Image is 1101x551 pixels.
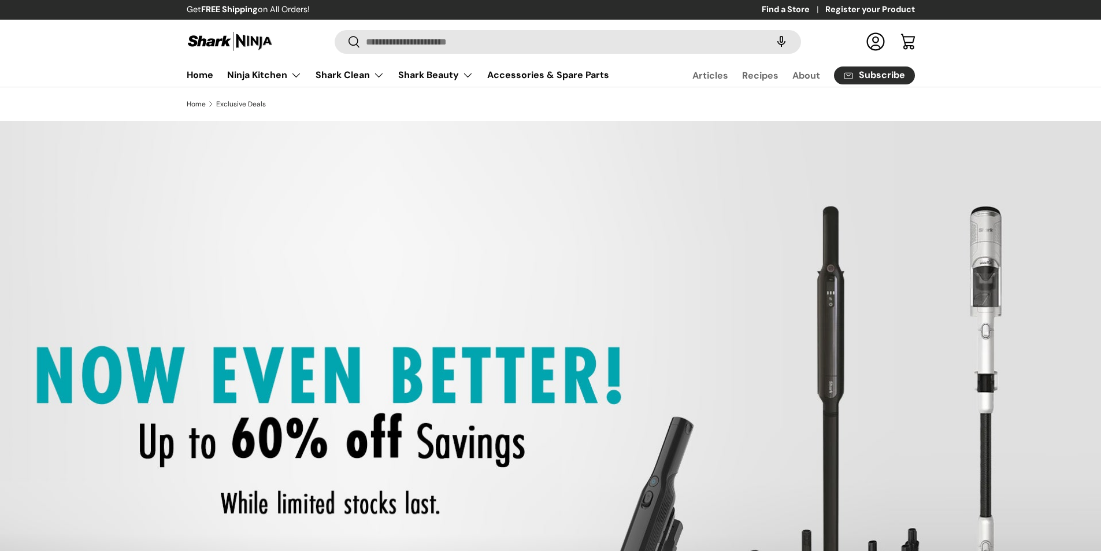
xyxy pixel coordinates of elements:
a: About [792,64,820,87]
a: Ninja Kitchen [227,64,302,87]
summary: Ninja Kitchen [220,64,309,87]
span: Subscribe [859,71,905,80]
nav: Breadcrumbs [187,99,915,109]
nav: Secondary [665,64,915,87]
summary: Shark Beauty [391,64,480,87]
p: Get on All Orders! [187,3,310,16]
a: Articles [692,64,728,87]
a: Home [187,64,213,86]
strong: FREE Shipping [201,4,258,14]
img: Shark Ninja Philippines [187,30,273,53]
a: Register your Product [825,3,915,16]
summary: Shark Clean [309,64,391,87]
nav: Primary [187,64,609,87]
a: Shark Clean [316,64,384,87]
a: Home [187,101,206,108]
speech-search-button: Search by voice [763,29,800,54]
a: Recipes [742,64,779,87]
a: Accessories & Spare Parts [487,64,609,86]
a: Shark Beauty [398,64,473,87]
a: Subscribe [834,66,915,84]
a: Find a Store [762,3,825,16]
a: Exclusive Deals [216,101,266,108]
